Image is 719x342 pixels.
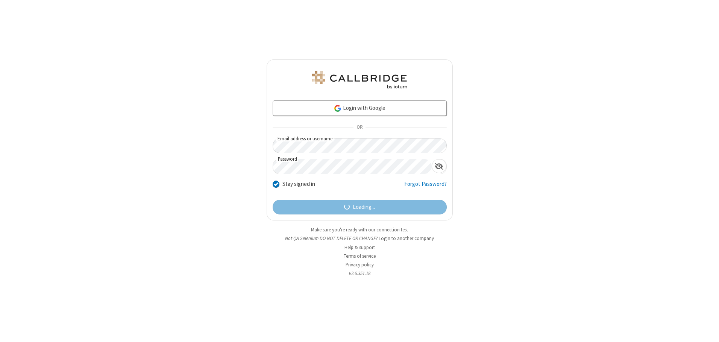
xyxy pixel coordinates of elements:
li: v2.6.351.18 [267,270,453,277]
a: Privacy policy [346,261,374,268]
button: Login to another company [379,235,434,242]
div: Show password [432,159,446,173]
input: Email address or username [273,138,447,153]
button: Loading... [273,200,447,215]
span: OR [353,122,366,132]
a: Terms of service [344,253,376,259]
a: Login with Google [273,100,447,116]
li: Not QA Selenium DO NOT DELETE OR CHANGE? [267,235,453,242]
img: QA Selenium DO NOT DELETE OR CHANGE [311,71,408,89]
img: google-icon.png [334,104,342,112]
input: Password [273,159,432,174]
span: Loading... [353,203,375,211]
a: Forgot Password? [404,180,447,194]
a: Help & support [344,244,375,251]
a: Make sure you're ready with our connection test [311,226,408,233]
label: Stay signed in [282,180,315,188]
